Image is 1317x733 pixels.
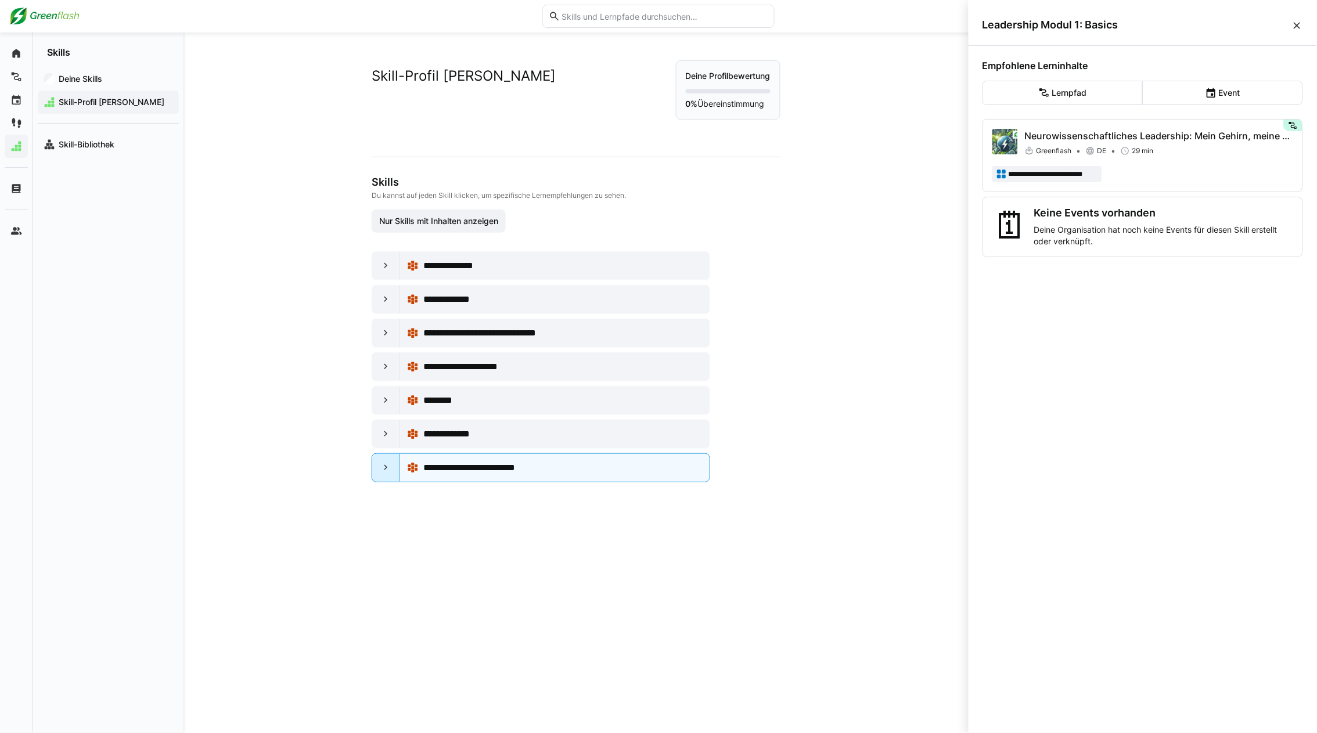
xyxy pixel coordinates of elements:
[1037,146,1072,156] span: Greenflash
[1025,129,1293,143] p: Neurowissenschaftliches Leadership: Mein Gehirn, meine Steuerung
[1034,224,1293,247] p: Deine Organisation hat noch keine Events für diesen Skill erstellt oder verknüpft.
[377,215,500,227] span: Nur Skills mit Inhalten anzeigen
[1034,207,1293,219] h3: Keine Events vorhanden
[1143,81,1303,105] eds-button-option: Event
[372,191,778,200] p: Du kannst auf jeden Skill klicken, um spezifische Lernempfehlungen zu sehen.
[686,70,771,82] p: Deine Profilbewertung
[983,81,1143,105] eds-button-option: Lernpfad
[992,207,1030,247] div: 🗓
[992,129,1018,154] img: Neurowissenschaftliches Leadership: Mein Gehirn, meine Steuerung
[1132,146,1154,156] span: 29 min
[372,67,556,85] h2: Skill-Profil [PERSON_NAME]
[983,60,1303,71] h4: Empfohlene Lerninhalte
[57,96,173,108] span: Skill-Profil [PERSON_NAME]
[560,11,768,21] input: Skills und Lernpfade durchsuchen…
[686,98,771,110] p: Übereinstimmung
[1097,146,1107,156] span: DE
[372,210,506,233] button: Nur Skills mit Inhalten anzeigen
[372,176,778,189] h3: Skills
[983,19,1291,31] span: Leadership Modul 1: Basics
[686,99,698,109] strong: 0%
